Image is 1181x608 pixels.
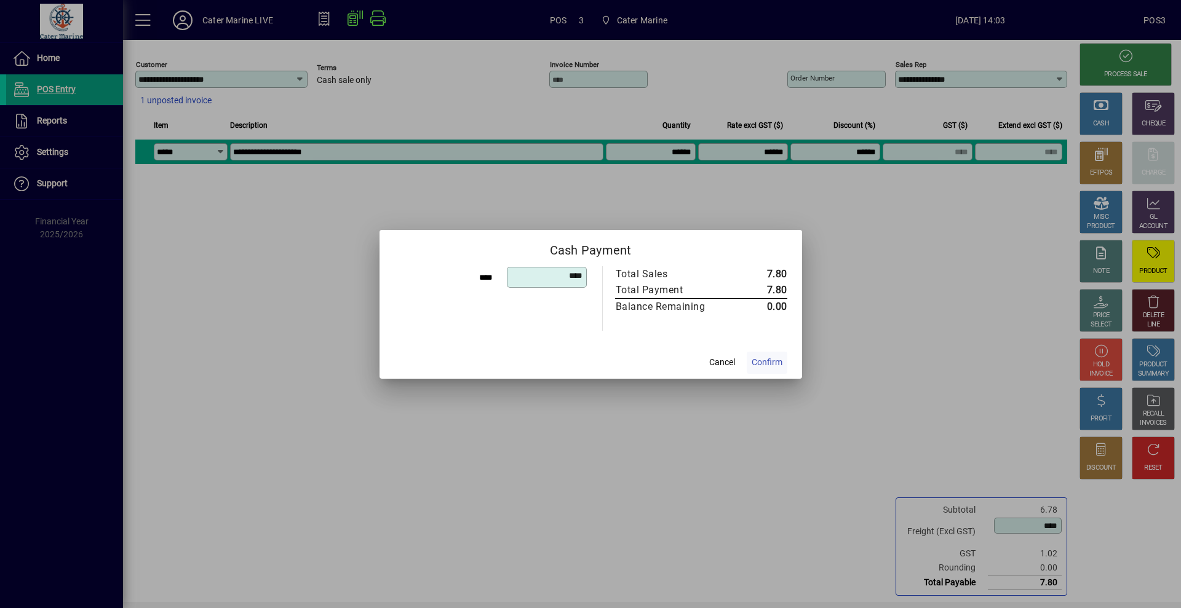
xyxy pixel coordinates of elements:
[616,299,719,314] div: Balance Remaining
[731,266,787,282] td: 7.80
[380,230,802,266] h2: Cash Payment
[752,356,782,369] span: Confirm
[709,356,735,369] span: Cancel
[615,282,731,299] td: Total Payment
[731,282,787,299] td: 7.80
[747,352,787,374] button: Confirm
[702,352,742,374] button: Cancel
[615,266,731,282] td: Total Sales
[731,298,787,315] td: 0.00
